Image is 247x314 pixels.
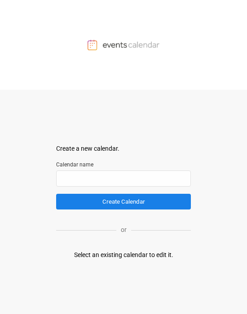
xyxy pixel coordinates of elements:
div: Select an existing calendar to edit it. [74,250,173,260]
label: Calendar name [56,161,191,169]
img: Events Calendar [88,39,159,50]
p: or [116,225,131,235]
button: Create Calendar [56,194,191,209]
div: Create a new calendar. [56,144,191,153]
